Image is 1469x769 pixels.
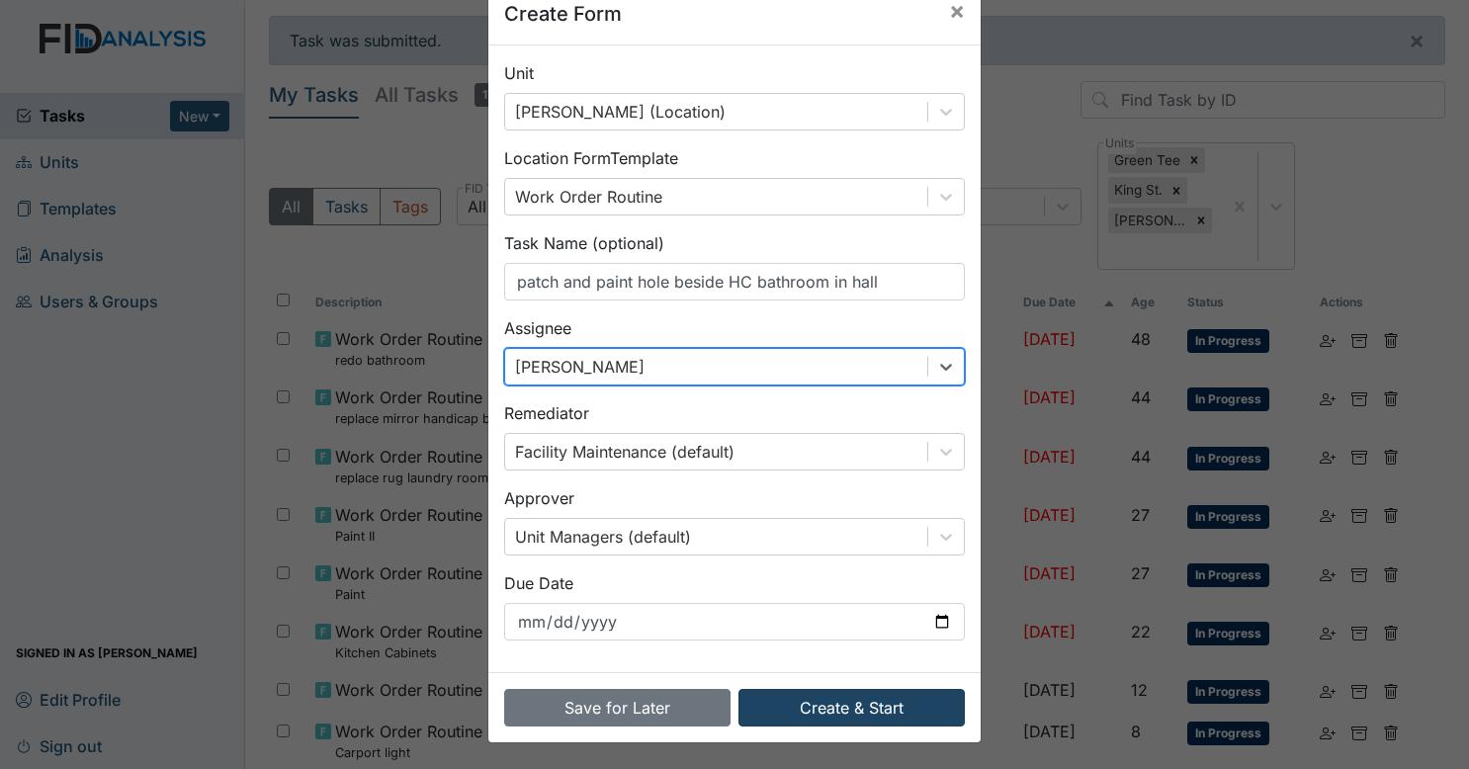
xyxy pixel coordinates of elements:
button: Create & Start [738,689,965,726]
div: Work Order Routine [515,185,662,209]
div: [PERSON_NAME] [515,355,645,379]
div: [PERSON_NAME] (Location) [515,100,726,124]
div: Unit Managers (default) [515,525,691,549]
label: Remediator [504,401,589,425]
div: Facility Maintenance (default) [515,440,734,464]
label: Location Form Template [504,146,678,170]
label: Task Name (optional) [504,231,664,255]
button: Save for Later [504,689,731,726]
label: Approver [504,486,574,510]
label: Unit [504,61,534,85]
label: Assignee [504,316,571,340]
label: Due Date [504,571,573,595]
